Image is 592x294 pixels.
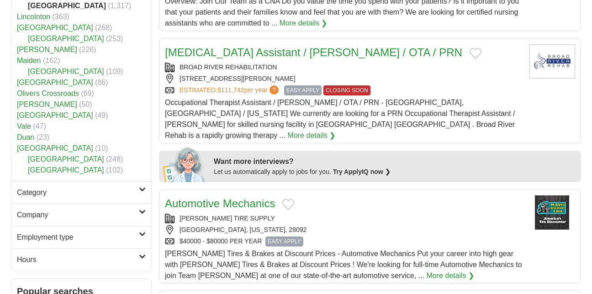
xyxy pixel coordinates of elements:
div: Let us automatically apply to jobs for you. [214,167,576,177]
span: (162) [43,57,60,64]
a: [GEOGRAPHIC_DATA] [28,35,104,42]
a: [GEOGRAPHIC_DATA] [17,24,93,31]
a: ESTIMATED:$111,742per year? [180,85,280,95]
span: (50) [79,100,92,108]
h2: Employment type [17,232,139,243]
span: EASY APPLY [265,236,303,247]
a: [GEOGRAPHIC_DATA] [17,79,93,86]
h2: Company [17,210,139,220]
img: apply-iq-scientist.png [163,146,207,182]
a: Try ApplyIQ now ❯ [333,168,391,175]
span: [PERSON_NAME] Tires & Brakes at Discount Prices - Automotive Mechanics Put your career into high ... [165,250,522,279]
span: (1,317) [108,2,131,10]
div: [GEOGRAPHIC_DATA], [US_STATE], 28092 [165,225,522,235]
a: Maiden [17,57,41,64]
strong: [GEOGRAPHIC_DATA] [28,2,106,10]
span: (268) [95,24,112,31]
span: (226) [79,46,96,53]
span: (253) [106,35,123,42]
img: Mavis Tire logo [529,195,575,230]
a: [MEDICAL_DATA] Assistant / [PERSON_NAME] / OTA / PRN [165,46,462,58]
span: (109) [106,68,123,75]
span: (86) [95,79,108,86]
a: Vale [17,122,31,130]
a: Company [11,204,151,226]
a: [PERSON_NAME] [17,100,77,108]
a: Lincolnton [17,13,50,21]
a: [PERSON_NAME] TIRE SUPPLY [180,215,275,222]
a: [GEOGRAPHIC_DATA] [17,111,93,119]
img: Broad River Rehabilitation logo [529,44,575,79]
span: (363) [52,13,69,21]
span: Occupational Therapist Assistant / [PERSON_NAME] / OTA / PRN - [GEOGRAPHIC_DATA], [GEOGRAPHIC_DAT... [165,99,515,139]
h2: Hours [17,254,139,265]
span: CLOSING SOON [323,85,370,95]
span: (102) [106,166,123,174]
a: [GEOGRAPHIC_DATA] [28,166,104,174]
a: Olivers Crossroads [17,89,79,97]
span: (10) [95,144,108,152]
a: More details ❯ [288,130,336,141]
a: Hours [11,248,151,271]
span: (23) [37,133,49,141]
button: Add to favorite jobs [282,199,294,210]
a: BROAD RIVER REHABILITATION [180,63,277,71]
a: Category [11,181,151,204]
div: [STREET_ADDRESS][PERSON_NAME] [165,74,522,84]
a: Automotive Mechanics [165,197,275,210]
button: Add to favorite jobs [470,48,481,59]
a: Duan [17,133,34,141]
a: More details ❯ [426,270,474,281]
span: ? [270,85,279,94]
a: [GEOGRAPHIC_DATA] [17,144,93,152]
span: (49) [95,111,108,119]
span: $111,742 [217,86,244,94]
span: EASY APPLY [284,85,322,95]
a: [GEOGRAPHIC_DATA] [28,155,104,163]
a: More details ❯ [280,18,328,29]
a: [PERSON_NAME] [17,46,77,53]
div: Want more interviews? [214,156,576,167]
span: (47) [33,122,46,130]
div: $40000 - $80000 PER YEAR [165,236,522,247]
span: (69) [81,89,94,97]
span: (248) [106,155,123,163]
a: [GEOGRAPHIC_DATA] [28,68,104,75]
h2: Category [17,187,139,198]
a: Employment type [11,226,151,248]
